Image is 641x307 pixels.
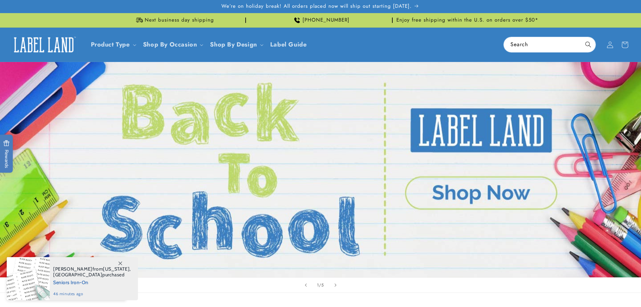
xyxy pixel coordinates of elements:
[143,41,197,49] span: Shop By Occasion
[317,282,319,288] span: 1
[319,282,321,288] span: /
[3,140,10,168] span: Rewards
[396,17,538,24] span: Enjoy free shipping within the U.S. on orders over $50*
[8,32,80,58] a: Label Land
[10,34,77,55] img: Label Land
[102,13,246,27] div: Announcement
[91,40,130,49] a: Product Type
[581,37,596,52] button: Search
[103,266,130,272] span: [US_STATE]
[328,278,343,293] button: Next slide
[53,266,93,272] span: [PERSON_NAME]
[87,37,139,53] summary: Product Type
[249,13,393,27] div: Announcement
[321,282,324,288] span: 5
[302,17,350,24] span: [PHONE_NUMBER]
[266,37,311,53] a: Label Guide
[139,37,206,53] summary: Shop By Occasion
[298,278,313,293] button: Previous slide
[206,37,266,53] summary: Shop By Design
[53,266,131,278] span: from , purchased
[270,41,307,49] span: Label Guide
[145,17,214,24] span: Next business day shipping
[395,13,539,27] div: Announcement
[53,272,102,278] span: [GEOGRAPHIC_DATA]
[221,3,412,10] span: We’re on holiday break! All orders placed now will ship out starting [DATE].
[210,40,257,49] a: Shop By Design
